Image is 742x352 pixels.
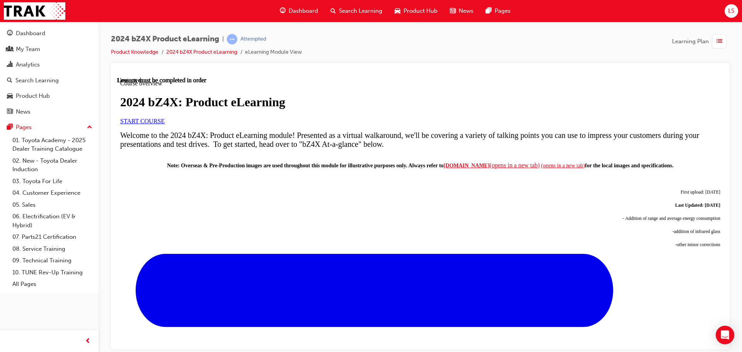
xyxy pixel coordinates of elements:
a: Analytics [3,58,95,72]
div: Dashboard [16,29,45,38]
span: car-icon [7,93,13,100]
button: LS [725,4,738,18]
span: news-icon [7,109,13,116]
span: list-icon [716,37,722,46]
span: LS [728,7,734,15]
span: Welcome to the 2024 bZ4X: Product eLearning module! Presented as a virtual walkaround, we'll be c... [3,54,582,71]
span: - Addition of range and average energy consumption [505,139,603,144]
div: Product Hub [16,92,50,100]
a: 09. Technical Training [9,255,95,267]
div: Attempted [240,36,266,43]
strong: Last Updated: [DATE] [558,126,603,131]
a: START COURSE [3,41,48,48]
span: Product Hub [403,7,437,15]
div: Search Learning [15,76,59,85]
a: Search Learning [3,73,95,88]
a: News [3,105,95,119]
img: Trak [4,2,65,20]
span: learningRecordVerb_ATTEMPT-icon [227,34,237,44]
a: 10. TUNE Rev-Up Training [9,267,95,279]
span: (opens in a new tab) [373,85,423,92]
a: pages-iconPages [480,3,517,19]
a: My Team [3,42,95,56]
span: Dashboard [289,7,318,15]
span: Search Learning [339,7,382,15]
a: 07. Parts21 Certification [9,231,95,243]
a: news-iconNews [444,3,480,19]
span: search-icon [330,6,336,16]
a: All Pages [9,278,95,290]
a: 03. Toyota For Life [9,175,95,187]
li: eLearning Module View [245,48,302,57]
span: 2024 bZ4X Product eLearning [111,35,219,44]
strong: for the local images and specifications. [468,86,556,92]
span: Learning Plan [672,37,709,46]
span: prev-icon [85,337,91,346]
a: Product Knowledge [111,49,158,55]
span: chart-icon [7,61,13,68]
a: guage-iconDashboard [274,3,324,19]
button: Learning Plan [672,34,730,49]
span: news-icon [450,6,456,16]
span: Note: Overseas & Pre-Production images are used throughout this module for illustrative purposes ... [50,86,327,92]
a: 2024 bZ4X Product eLearning [166,49,237,55]
a: 06. Electrification (EV & Hybrid) [9,211,95,231]
a: 08. Service Training [9,243,95,255]
span: car-icon [395,6,400,16]
span: [DOMAIN_NAME] [327,86,373,92]
span: guage-icon [280,6,286,16]
div: Analytics [16,60,40,69]
a: search-iconSearch Learning [324,3,388,19]
span: Pages [495,7,511,15]
a: Product Hub [3,89,95,103]
div: My Team [16,45,40,54]
button: Pages [3,120,95,134]
span: First upload: [DATE] [563,112,603,118]
a: 05. Sales [9,199,95,211]
h1: 2024 bZ4X: Product eLearning [3,18,603,32]
span: pages-icon [7,124,13,131]
a: (opens in a new tab) [424,86,468,92]
span: -other minor corrections [558,165,603,170]
div: Open Intercom Messenger [716,326,734,344]
span: people-icon [7,46,13,53]
span: guage-icon [7,30,13,37]
div: Pages [16,123,32,132]
a: 02. New - Toyota Dealer Induction [9,155,95,175]
span: up-icon [87,122,92,133]
span: pages-icon [486,6,492,16]
span: search-icon [7,77,12,84]
div: News [16,107,31,116]
a: 01. Toyota Academy - 2025 Dealer Training Catalogue [9,134,95,155]
a: [DOMAIN_NAME](opens in a new tab) [327,85,423,92]
span: News [459,7,473,15]
button: DashboardMy TeamAnalyticsSearch LearningProduct HubNews [3,25,95,120]
span: -addition of infrared glass [555,152,603,157]
a: Dashboard [3,26,95,41]
a: car-iconProduct Hub [388,3,444,19]
span: | [222,35,224,44]
a: 04. Customer Experience [9,187,95,199]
